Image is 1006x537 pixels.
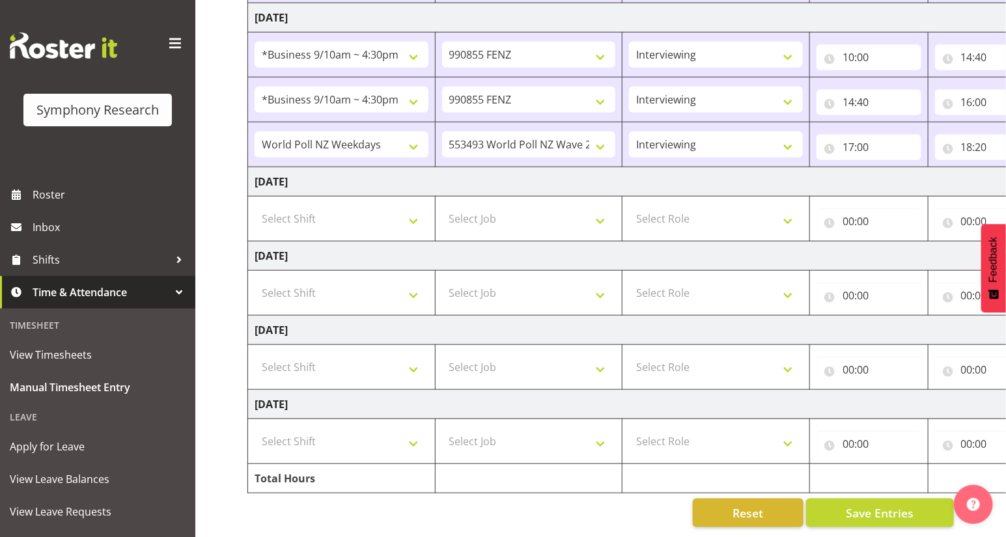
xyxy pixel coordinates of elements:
input: Click to select... [817,431,921,457]
input: Click to select... [817,44,921,70]
span: View Leave Balances [10,469,186,489]
span: View Leave Requests [10,502,186,521]
img: help-xxl-2.png [967,498,980,511]
button: Save Entries [806,499,954,527]
button: Reset [693,499,803,527]
span: Inbox [33,217,189,237]
a: Apply for Leave [3,430,192,463]
input: Click to select... [817,208,921,234]
a: View Timesheets [3,338,192,371]
a: View Leave Requests [3,495,192,528]
a: View Leave Balances [3,463,192,495]
td: Total Hours [248,464,436,493]
span: Feedback [988,237,999,282]
span: Time & Attendance [33,282,169,302]
img: Rosterit website logo [10,33,117,59]
input: Click to select... [817,89,921,115]
div: Symphony Research [36,100,159,120]
input: Click to select... [817,282,921,309]
span: View Timesheets [10,345,186,365]
input: Click to select... [817,134,921,160]
span: Apply for Leave [10,437,186,456]
span: Manual Timesheet Entry [10,378,186,397]
span: Roster [33,185,189,204]
button: Feedback - Show survey [981,224,1006,312]
a: Manual Timesheet Entry [3,371,192,404]
span: Reset [733,504,763,521]
input: Click to select... [817,357,921,383]
span: Shifts [33,250,169,269]
span: Save Entries [846,504,914,521]
div: Timesheet [3,312,192,338]
div: Leave [3,404,192,430]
